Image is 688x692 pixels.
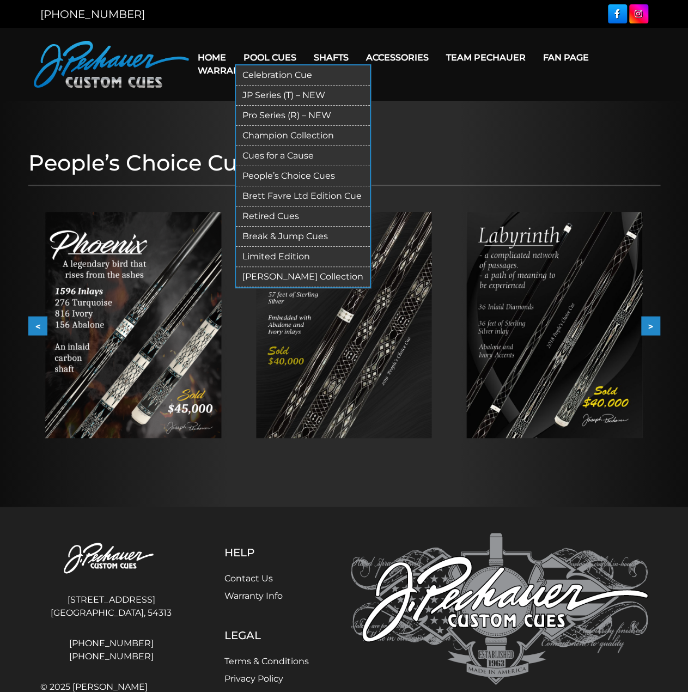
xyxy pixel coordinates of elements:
a: Fan Page [534,44,598,71]
a: Team Pechauer [437,44,534,71]
a: Champion Collection [236,126,370,146]
a: [PERSON_NAME] Collection [236,267,370,287]
a: [PHONE_NUMBER] [40,637,182,650]
a: Accessories [357,44,437,71]
a: Contact Us [224,573,273,584]
a: [PHONE_NUMBER] [40,8,145,21]
a: Celebration Cue [236,65,370,86]
a: Limited Edition [236,247,370,267]
a: People’s Choice Cues [236,166,370,186]
img: Pechauer Custom Cues [40,533,182,585]
h1: People’s Choice Cues [28,150,660,176]
a: Home [189,44,235,71]
a: Brett Favre Ltd Edition Cue [236,186,370,207]
img: Pechauer Custom Cues [34,41,189,88]
img: Pechauer Custom Cues [351,533,648,685]
a: Break & Jump Cues [236,227,370,247]
h5: Legal [224,629,309,642]
a: Warranty Info [224,591,283,601]
address: [STREET_ADDRESS] [GEOGRAPHIC_DATA], 54313 [40,589,182,624]
a: Terms & Conditions [224,656,309,666]
a: Pool Cues [235,44,305,71]
a: Retired Cues [236,207,370,227]
a: [PHONE_NUMBER] [40,650,182,663]
a: Cart [259,57,301,84]
h5: Help [224,546,309,559]
a: JP Series (T) – NEW [236,86,370,106]
button: > [641,317,660,336]
div: Carousel Navigation [28,317,660,336]
a: Warranty [189,57,259,84]
a: Cues for a Cause [236,146,370,166]
button: < [28,317,47,336]
a: Shafts [305,44,357,71]
a: Privacy Policy [224,673,283,684]
a: Pro Series (R) – NEW [236,106,370,126]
